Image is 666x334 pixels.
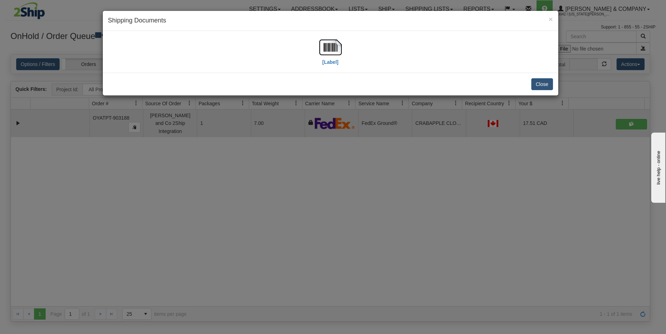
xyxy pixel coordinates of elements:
[650,131,665,203] iframe: chat widget
[322,59,339,66] label: [Label]
[531,78,553,90] button: Close
[5,6,65,11] div: live help - online
[319,44,342,65] a: [Label]
[548,15,553,23] span: ×
[319,36,342,59] img: barcode.jpg
[108,16,553,25] h4: Shipping Documents
[548,15,553,23] button: Close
